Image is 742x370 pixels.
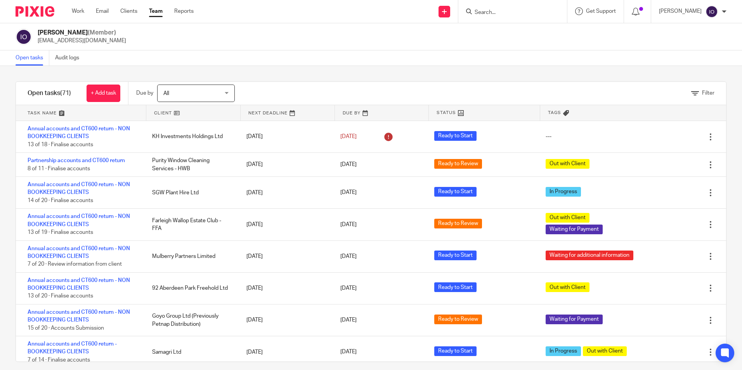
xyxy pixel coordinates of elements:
span: Out with Client [546,159,589,169]
span: Status [437,109,456,116]
div: [DATE] [239,157,333,172]
span: 7 of 20 · Review information from client [28,261,122,267]
div: KH Investments Holdings Ltd [144,129,238,144]
span: 13 of 18 · Finalise accounts [28,142,93,147]
div: SGW Plant Hire Ltd [144,185,238,201]
span: Ready to Start [434,187,477,197]
span: Filter [702,90,714,96]
span: Ready to Review [434,219,482,228]
span: [DATE] [340,254,357,259]
a: Annual accounts and CT600 return - NON BOOKKEEPING CLIENTS [28,278,130,291]
span: 13 of 19 · Finalise accounts [28,230,93,235]
img: Pixie [16,6,54,17]
span: [DATE] [340,285,357,291]
span: All [163,91,169,96]
span: [DATE] [340,162,357,168]
div: Farleigh Wallop Estate Club - FFA [144,213,238,237]
span: 14 of 20 · Finalise accounts [28,198,93,203]
span: 7 of 14 · Finalise accounts [28,357,90,363]
a: Audit logs [55,50,85,66]
span: [DATE] [340,349,357,355]
a: + Add task [87,85,120,102]
a: Annual accounts and CT600 return - NON BOOKKEEPING CLIENTS [28,214,130,227]
span: Tags [548,109,561,116]
a: Annual accounts and CT600 return - NON BOOKKEEPING CLIENTS [28,182,130,195]
span: [DATE] [340,317,357,323]
div: [DATE] [239,185,333,201]
span: Ready to Review [434,315,482,324]
span: [DATE] [340,222,357,227]
span: Waiting for Payment [546,315,603,324]
span: Ready to Start [434,346,477,356]
span: Ready to Review [434,159,482,169]
span: [DATE] [340,190,357,195]
p: [EMAIL_ADDRESS][DOMAIN_NAME] [38,37,126,45]
a: Annual accounts and CT600 return - BOOKKEEPING CLIENTS [28,341,117,354]
span: [DATE] [340,134,357,139]
span: Out with Client [546,282,589,292]
span: 13 of 20 · Finalise accounts [28,294,93,299]
img: svg%3E [706,5,718,18]
span: Waiting for Payment [546,225,603,234]
div: --- [546,133,551,140]
a: Partnership accounts and CT600 return [28,158,125,163]
span: (Member) [88,29,116,36]
div: [DATE] [239,344,333,360]
span: In Progress [546,187,581,197]
span: (71) [60,90,71,96]
div: [DATE] [239,280,333,296]
a: Team [149,7,163,15]
span: 15 of 20 · Accounts Submission [28,325,104,331]
div: [DATE] [239,129,333,144]
p: Due by [136,89,153,97]
span: Ready to Start [434,131,477,141]
div: 92 Aberdeen Park Freehold Ltd [144,280,238,296]
div: Samagri Ltd [144,344,238,360]
img: svg%3E [16,29,32,45]
span: In Progress [546,346,581,356]
span: Out with Client [546,213,589,223]
h1: Open tasks [28,89,71,97]
h2: [PERSON_NAME] [38,29,126,37]
div: [DATE] [239,217,333,232]
div: Mulberry Partners Limited [144,249,238,264]
div: Purity Window Cleaning Services - HWB [144,153,238,176]
a: Open tasks [16,50,49,66]
a: Annual accounts and CT600 return - NON BOOKKEEPING CLIENTS [28,126,130,139]
input: Search [474,9,544,16]
span: Waiting for additional information [546,251,633,260]
span: Out with Client [583,346,627,356]
span: Ready to Start [434,251,477,260]
a: Annual accounts and CT600 return - NON BOOKKEEPING CLIENTS [28,309,130,323]
div: Goyo Group Ltd (Previously Petnap Distribution) [144,308,238,332]
div: [DATE] [239,249,333,264]
a: Annual accounts and CT600 return - NON BOOKKEEPING CLIENTS [28,246,130,259]
span: 8 of 11 · Finalise accounts [28,166,90,171]
span: Ready to Start [434,282,477,292]
a: Reports [174,7,194,15]
p: [PERSON_NAME] [659,7,702,15]
div: [DATE] [239,312,333,328]
a: Work [72,7,84,15]
a: Email [96,7,109,15]
a: Clients [120,7,137,15]
span: Get Support [586,9,616,14]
